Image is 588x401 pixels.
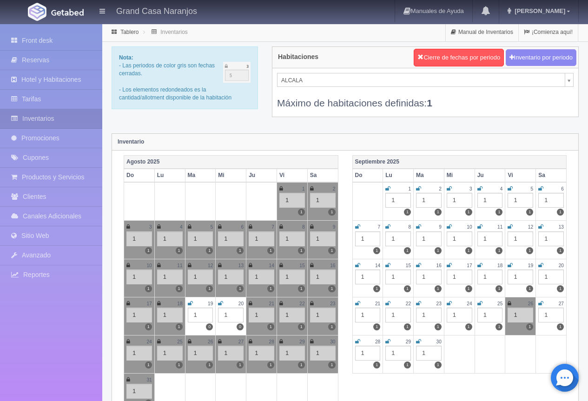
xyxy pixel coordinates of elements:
label: 1 [373,323,380,330]
div: 1 [188,308,213,322]
th: Sa [536,169,567,182]
strong: Inventario [118,138,144,145]
label: 1 [526,323,533,330]
label: 1 [465,323,472,330]
label: 1 [465,247,472,254]
div: 1 [279,231,305,246]
a: Tablero [120,29,139,35]
label: 1 [373,362,380,368]
label: 1 [435,285,442,292]
div: 1 [538,308,564,322]
th: Septiembre 2025 [352,155,567,169]
div: 1 [447,308,472,322]
label: 1 [298,285,305,292]
small: 28 [269,339,274,344]
div: 1 [385,231,411,246]
small: 9 [439,224,442,230]
div: 1 [385,308,411,322]
div: 1 [477,308,503,322]
div: 1 [385,346,411,361]
div: 1 [310,270,336,284]
label: 1 [526,247,533,254]
small: 27 [559,301,564,306]
label: 1 [145,323,152,330]
label: 1 [435,247,442,254]
label: 1 [176,362,183,368]
div: 1 [310,193,336,208]
label: 1 [496,285,502,292]
div: 1 [477,231,503,246]
small: 2 [333,186,336,191]
small: 9 [333,224,336,230]
div: 1 [126,270,152,284]
label: 1 [176,247,183,254]
label: 1 [298,323,305,330]
label: 1 [404,285,411,292]
label: 1 [206,362,213,368]
th: Agosto 2025 [124,155,338,169]
h4: Grand Casa Naranjos [116,5,197,16]
label: 1 [267,323,274,330]
small: 3 [149,224,152,230]
div: 1 [279,270,305,284]
div: 1 [188,231,213,246]
small: 19 [208,301,213,306]
small: 16 [436,263,442,268]
small: 5 [211,224,213,230]
th: Ju [475,169,505,182]
small: 4 [180,224,183,230]
small: 21 [269,301,274,306]
label: 1 [404,247,411,254]
th: Sa [307,169,338,182]
label: 1 [496,247,502,254]
small: 20 [238,301,244,306]
small: 30 [436,339,442,344]
small: 14 [375,263,380,268]
small: 6 [241,224,244,230]
label: 1 [267,362,274,368]
th: Mi [216,169,246,182]
small: 3 [469,186,472,191]
small: 17 [467,263,472,268]
small: 22 [299,301,304,306]
label: 1 [267,247,274,254]
small: 26 [208,339,213,344]
small: 24 [146,339,152,344]
div: 1 [355,346,381,361]
label: 1 [145,362,152,368]
small: 8 [302,224,305,230]
div: 1 [126,384,152,399]
th: Ju [246,169,277,182]
div: 1 [249,308,274,322]
small: 13 [238,263,244,268]
small: 1 [302,186,305,191]
label: 1 [526,285,533,292]
small: 18 [177,301,182,306]
div: 1 [310,231,336,246]
small: 10 [467,224,472,230]
label: 1 [526,209,533,216]
label: 0 [237,323,244,330]
a: ALCALA [277,73,574,87]
small: 23 [330,301,335,306]
img: cutoff.png [223,62,251,83]
div: 1 [447,231,472,246]
div: 1 [416,231,442,246]
label: 1 [267,285,274,292]
div: 1 [447,193,472,208]
small: 22 [406,301,411,306]
label: 1 [557,209,564,216]
label: 1 [176,323,183,330]
div: 1 [218,270,244,284]
label: 1 [496,323,502,330]
label: 1 [435,323,442,330]
div: 1 [416,193,442,208]
label: 1 [145,247,152,254]
div: 1 [188,346,213,361]
div: 1 [538,270,564,284]
label: 1 [298,247,305,254]
label: 1 [237,247,244,254]
div: 1 [279,346,305,361]
small: 17 [146,301,152,306]
small: 18 [497,263,502,268]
